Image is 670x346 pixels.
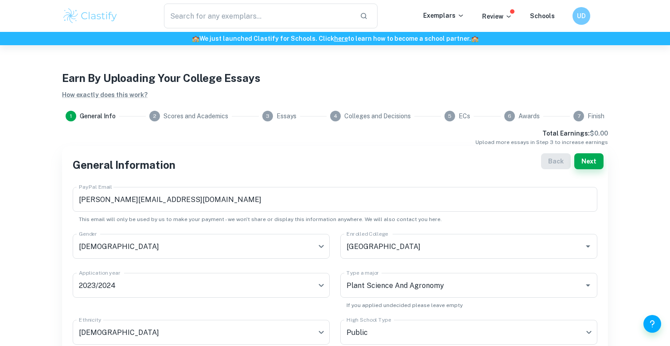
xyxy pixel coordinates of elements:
[471,35,479,42] span: 🏫
[79,269,121,276] label: Application year
[518,111,540,121] span: Awards
[344,111,411,121] span: Colleges and Decisions
[80,111,116,121] span: General Info
[73,187,597,212] input: We'll contact you here
[577,113,580,119] text: 7
[334,113,337,119] text: 4
[530,12,555,19] a: Schools
[73,157,597,173] h4: General Information
[347,316,391,323] label: High School Type
[79,230,97,237] label: Gender
[573,7,590,25] button: UD
[79,316,101,323] label: Ethnicity
[62,91,148,98] a: How exactly does this work?
[482,12,512,21] p: Review
[459,111,470,121] span: ECs
[70,113,72,119] text: 1
[79,183,112,190] label: PayPal Email
[577,11,587,21] h6: UD
[153,113,156,119] text: 2
[266,113,269,119] text: 3
[340,320,597,345] div: Public
[643,315,661,333] button: Help and Feedback
[475,138,608,146] span: Upload more essays in Step 3 to increase earnings
[73,273,330,298] div: 2023/2024
[73,320,330,345] div: [DEMOGRAPHIC_DATA]
[588,111,604,121] span: Finish
[192,35,199,42] span: 🏫
[164,4,353,28] input: Search for any exemplars...
[423,11,464,20] p: Exemplars
[62,70,608,86] h1: Earn By Uploading Your College Essays
[79,215,591,223] p: This email will only be used by us to make your payment - we won't share or display this informat...
[582,279,594,292] button: Open
[347,269,379,276] label: Type a major
[508,113,511,119] text: 6
[73,234,330,259] div: [DEMOGRAPHIC_DATA]
[164,111,228,121] span: Scores and Academics
[277,111,296,121] span: Essays
[582,240,594,253] button: Open
[347,230,388,237] label: Enrolled College
[2,34,668,43] h6: We just launched Clastify for Schools. Click to learn how to become a school partner.
[347,301,591,309] p: If you applied undecided please leave empty
[574,153,604,169] button: Next
[334,35,348,42] a: here
[62,7,118,25] img: Clastify logo
[590,130,608,137] span: $ 0 .00
[542,128,608,138] h6: Total Earnings:
[448,113,452,119] text: 5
